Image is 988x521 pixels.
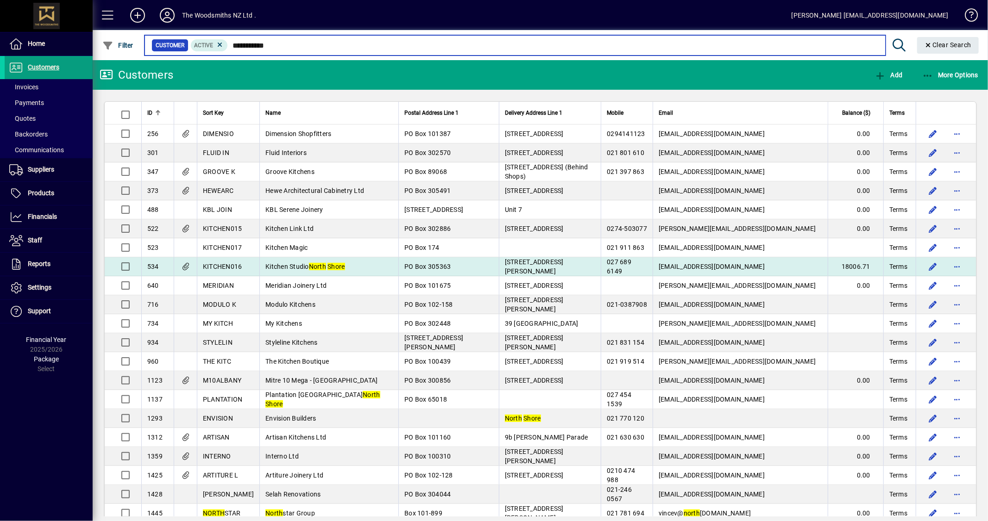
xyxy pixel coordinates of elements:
div: [PERSON_NAME] [EMAIL_ADDRESS][DOMAIN_NAME] [792,8,949,23]
span: 522 [147,225,159,232]
span: GROOVE K [203,168,235,175]
span: PO Box 300856 [404,377,451,384]
div: Email [659,108,822,118]
span: 39 [GEOGRAPHIC_DATA] [505,320,579,327]
span: ARTITURE L [203,471,239,479]
a: Reports [5,253,93,276]
span: 021 801 610 [607,149,644,156]
span: ID [147,108,152,118]
span: Terms [889,490,907,499]
span: 734 [147,320,159,327]
span: DIMENSIO [203,130,234,137]
span: KBL Serene Joinery [265,206,323,213]
span: Terms [889,376,907,385]
span: [EMAIL_ADDRESS][DOMAIN_NAME] [659,301,765,308]
button: Clear [917,37,979,54]
span: Name [265,108,281,118]
span: Package [34,355,59,363]
button: Filter [100,37,136,54]
button: More options [950,221,964,236]
td: 0.00 [828,143,883,162]
span: 301 [147,149,159,156]
a: Quotes [5,111,93,126]
span: [PERSON_NAME] [203,490,254,498]
span: [EMAIL_ADDRESS][DOMAIN_NAME] [659,206,765,213]
span: MERIDIAN [203,282,234,289]
span: [PERSON_NAME][EMAIL_ADDRESS][DOMAIN_NAME] [659,225,816,232]
button: Edit [925,449,940,464]
span: Terms [889,224,907,233]
span: Terms [889,167,907,176]
span: 1312 [147,434,163,441]
span: Plantation [GEOGRAPHIC_DATA] [265,391,380,408]
span: PO Box 65018 [404,396,447,403]
button: Edit [925,202,940,217]
span: Hewe Architectural Cabinetry Ltd [265,187,364,194]
span: M10ALBANY [203,377,241,384]
span: Clear Search [925,41,972,49]
button: Edit [925,411,940,426]
span: Meridian Joinery Ltd [265,282,327,289]
em: Shore [523,415,541,422]
span: 934 [147,339,159,346]
span: STAR [203,509,240,517]
span: [PERSON_NAME][EMAIL_ADDRESS][DOMAIN_NAME] [659,282,816,289]
button: Add [123,7,152,24]
td: 0.00 [828,200,883,219]
span: Delivery Address Line 1 [505,108,562,118]
button: More options [950,373,964,388]
span: Terms [889,395,907,404]
td: 0.00 [828,447,883,466]
div: Customers [100,68,173,82]
span: Mitre 10 Mega - [GEOGRAPHIC_DATA] [265,377,378,384]
span: Filter [102,42,133,49]
span: Customer [156,41,184,50]
span: Terms [889,319,907,328]
span: 488 [147,206,159,213]
div: Balance ($) [834,108,879,118]
span: 021-0387908 [607,301,647,308]
span: HEWEARC [203,187,234,194]
button: Edit [925,221,940,236]
span: [EMAIL_ADDRESS][DOMAIN_NAME] [659,396,765,403]
span: Modulo Kitchens [265,301,315,308]
span: Terms [889,148,907,157]
a: Payments [5,95,93,111]
button: More options [950,354,964,369]
span: Mobile [607,108,623,118]
span: [EMAIL_ADDRESS][DOMAIN_NAME] [659,130,765,137]
span: 0210 474 988 [607,467,635,484]
button: More options [950,164,964,179]
div: ID [147,108,168,118]
span: [STREET_ADDRESS] [505,471,564,479]
span: 1359 [147,453,163,460]
button: More options [950,468,964,483]
span: Active [195,42,214,49]
td: 0.00 [828,124,883,143]
span: [EMAIL_ADDRESS][DOMAIN_NAME] [659,377,765,384]
div: The Woodsmiths NZ Ltd . [182,8,256,23]
span: Terms [889,300,907,309]
span: More Options [922,71,979,79]
button: Edit [925,373,940,388]
span: Settings [28,284,51,291]
span: [STREET_ADDRESS][PERSON_NAME] [505,448,564,465]
button: Edit [925,316,940,331]
button: Edit [925,392,940,407]
td: 0.00 [828,371,883,390]
span: [STREET_ADDRESS] [505,149,564,156]
span: [EMAIL_ADDRESS][DOMAIN_NAME] [659,149,765,156]
span: Terms [889,262,907,271]
span: PO Box 305363 [404,263,451,270]
span: [STREET_ADDRESS] [505,377,564,384]
button: Edit [925,259,940,274]
span: PO Box 302886 [404,225,451,232]
button: Edit [925,183,940,198]
button: More options [950,240,964,255]
a: Suppliers [5,158,93,181]
span: 021 397 863 [607,168,644,175]
span: Staff [28,236,42,244]
span: PO Box 302448 [404,320,451,327]
button: Edit [925,506,940,521]
span: Terms [889,357,907,366]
